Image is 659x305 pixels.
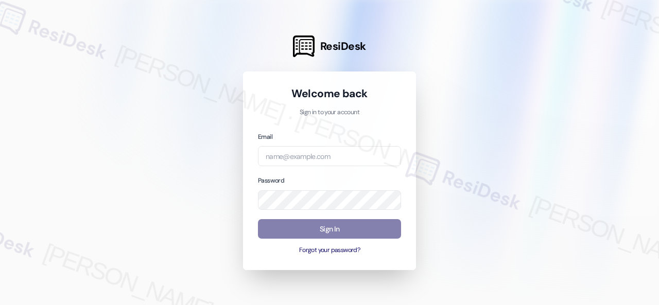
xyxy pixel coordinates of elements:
button: Sign In [258,219,401,239]
span: ResiDesk [320,39,366,53]
img: ResiDesk Logo [293,35,315,57]
button: Forgot your password? [258,246,401,255]
h1: Welcome back [258,86,401,101]
label: Email [258,133,272,141]
input: name@example.com [258,146,401,166]
label: Password [258,176,284,185]
p: Sign in to your account [258,108,401,117]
